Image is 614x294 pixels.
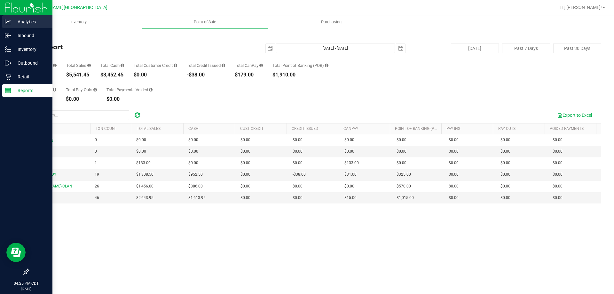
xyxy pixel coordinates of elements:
[95,148,97,155] span: 0
[550,126,584,131] a: Voided Payments
[11,59,50,67] p: Outbound
[5,46,11,52] inline-svg: Inventory
[66,88,97,92] div: Total Pay-Outs
[451,44,499,53] button: [DATE]
[272,72,328,77] div: $1,910.00
[397,171,411,178] span: $325.00
[397,137,406,143] span: $0.00
[100,72,124,77] div: $3,452.45
[500,160,510,166] span: $0.00
[344,171,357,178] span: $31.00
[240,137,250,143] span: $0.00
[293,137,303,143] span: $0.00
[553,171,563,178] span: $0.00
[500,137,510,143] span: $0.00
[188,195,206,201] span: $1,613.95
[95,137,97,143] span: 0
[397,195,414,201] span: $1,015.00
[5,19,11,25] inline-svg: Analytics
[344,160,359,166] span: $133.00
[62,19,95,25] span: Inventory
[33,110,129,120] input: Search...
[188,126,199,131] a: Cash
[95,183,99,189] span: 26
[188,171,203,178] span: $952.50
[266,44,275,53] span: select
[136,195,153,201] span: $2,643.95
[449,148,459,155] span: $0.00
[222,63,225,68] i: Sum of all successful refund transaction amounts from purchase returns resulting in account credi...
[23,5,107,10] span: Ft [PERSON_NAME][GEOGRAPHIC_DATA]
[498,126,516,131] a: Pay Outs
[240,171,250,178] span: $0.00
[66,63,91,68] div: Total Sales
[28,44,219,51] h4: Till Report
[136,160,151,166] span: $133.00
[95,171,99,178] span: 19
[100,63,124,68] div: Total Cash
[502,44,550,53] button: Past 7 Days
[293,160,303,166] span: $0.00
[5,32,11,39] inline-svg: Inbound
[136,148,146,155] span: $0.00
[259,63,263,68] i: Sum of all successful, non-voided payment transaction amounts using CanPay (as well as manual Can...
[240,195,250,201] span: $0.00
[553,160,563,166] span: $0.00
[553,195,563,201] span: $0.00
[188,137,198,143] span: $0.00
[53,63,57,68] i: Count of all successful payment transactions, possibly including voids, refunds, and cash-back fr...
[185,19,225,25] span: Point of Sale
[397,160,406,166] span: $0.00
[149,88,153,92] i: Sum of all voided payment transaction amounts (excluding tips and transaction fees) within the da...
[235,63,263,68] div: Total CanPay
[312,19,350,25] span: Purchasing
[344,148,354,155] span: $0.00
[134,63,177,68] div: Total Customer Credit
[11,32,50,39] p: Inbound
[121,63,124,68] i: Sum of all successful, non-voided cash payment transaction amounts (excluding tips and transactio...
[395,126,440,131] a: Point of Banking (POB)
[500,171,510,178] span: $0.00
[293,195,303,201] span: $0.00
[5,87,11,94] inline-svg: Reports
[142,15,268,29] a: Point of Sale
[11,73,50,81] p: Retail
[343,126,358,131] a: CanPay
[293,183,303,189] span: $0.00
[325,63,328,68] i: Sum of the successful, non-voided point-of-banking payment transaction amounts, both via payment ...
[292,126,318,131] a: Credit Issued
[553,44,601,53] button: Past 30 Days
[446,126,460,131] a: Pay Ins
[93,88,97,92] i: Sum of all cash pay-outs removed from tills within the date range.
[174,63,177,68] i: Sum of all successful, non-voided payment transaction amounts using account credit as the payment...
[6,243,26,262] iframe: Resource center
[235,72,263,77] div: $179.00
[5,60,11,66] inline-svg: Outbound
[15,15,142,29] a: Inventory
[66,97,97,102] div: $0.00
[344,195,357,201] span: $15.00
[3,281,50,286] p: 04:25 PM CDT
[553,137,563,143] span: $0.00
[106,88,153,92] div: Total Payments Voided
[87,63,91,68] i: Sum of all successful, non-voided payment transaction amounts (excluding tips and transaction fee...
[553,183,563,189] span: $0.00
[293,148,303,155] span: $0.00
[136,183,153,189] span: $1,456.00
[11,87,50,94] p: Reports
[272,63,328,68] div: Total Point of Banking (POB)
[3,286,50,291] p: [DATE]
[449,137,459,143] span: $0.00
[560,5,602,10] span: Hi, [PERSON_NAME]!
[187,72,225,77] div: -$38.00
[268,15,394,29] a: Purchasing
[553,148,563,155] span: $0.00
[500,195,510,201] span: $0.00
[136,171,153,178] span: $1,308.50
[240,160,250,166] span: $0.00
[136,137,146,143] span: $0.00
[397,183,411,189] span: $570.00
[344,137,354,143] span: $0.00
[187,63,225,68] div: Total Credit Issued
[240,148,250,155] span: $0.00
